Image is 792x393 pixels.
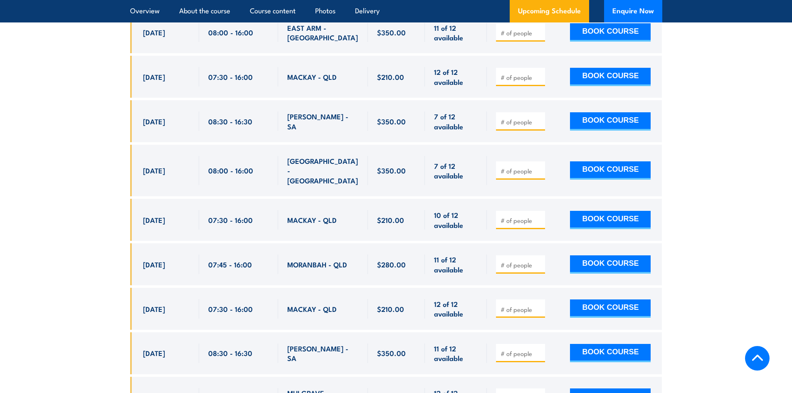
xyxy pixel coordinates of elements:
[434,299,478,319] span: 12 of 12 available
[208,215,253,225] span: 07:30 - 16:00
[208,116,252,126] span: 08:30 - 16:30
[570,161,651,180] button: BOOK COURSE
[287,344,359,363] span: [PERSON_NAME] - SA
[570,255,651,274] button: BOOK COURSE
[501,216,542,225] input: # of people
[287,304,337,314] span: MACKAY - QLD
[434,210,478,230] span: 10 of 12 available
[208,348,252,358] span: 08:30 - 16:30
[377,116,406,126] span: $350.00
[434,67,478,87] span: 12 of 12 available
[208,166,253,175] span: 08:00 - 16:00
[434,161,478,180] span: 7 of 12 available
[570,344,651,362] button: BOOK COURSE
[143,72,165,82] span: [DATE]
[570,68,651,86] button: BOOK COURSE
[143,304,165,314] span: [DATE]
[143,27,165,37] span: [DATE]
[287,72,337,82] span: MACKAY - QLD
[287,156,359,185] span: [GEOGRAPHIC_DATA] - [GEOGRAPHIC_DATA]
[377,215,404,225] span: $210.00
[143,348,165,358] span: [DATE]
[434,23,478,42] span: 11 of 12 available
[287,111,359,131] span: [PERSON_NAME] - SA
[501,349,542,358] input: # of people
[434,255,478,274] span: 11 of 12 available
[143,215,165,225] span: [DATE]
[377,348,406,358] span: $350.00
[287,260,347,269] span: MORANBAH - QLD
[501,261,542,269] input: # of people
[287,215,337,225] span: MACKAY - QLD
[501,29,542,37] input: # of people
[434,344,478,363] span: 11 of 12 available
[208,260,252,269] span: 07:45 - 16:00
[143,260,165,269] span: [DATE]
[377,166,406,175] span: $350.00
[501,118,542,126] input: # of people
[377,260,406,269] span: $280.00
[570,211,651,229] button: BOOK COURSE
[208,27,253,37] span: 08:00 - 16:00
[434,111,478,131] span: 7 of 12 available
[143,116,165,126] span: [DATE]
[570,23,651,42] button: BOOK COURSE
[208,304,253,314] span: 07:30 - 16:00
[208,72,253,82] span: 07:30 - 16:00
[501,73,542,82] input: # of people
[570,299,651,318] button: BOOK COURSE
[570,112,651,131] button: BOOK COURSE
[501,305,542,314] input: # of people
[377,304,404,314] span: $210.00
[143,166,165,175] span: [DATE]
[377,27,406,37] span: $350.00
[287,23,359,42] span: EAST ARM - [GEOGRAPHIC_DATA]
[501,167,542,175] input: # of people
[377,72,404,82] span: $210.00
